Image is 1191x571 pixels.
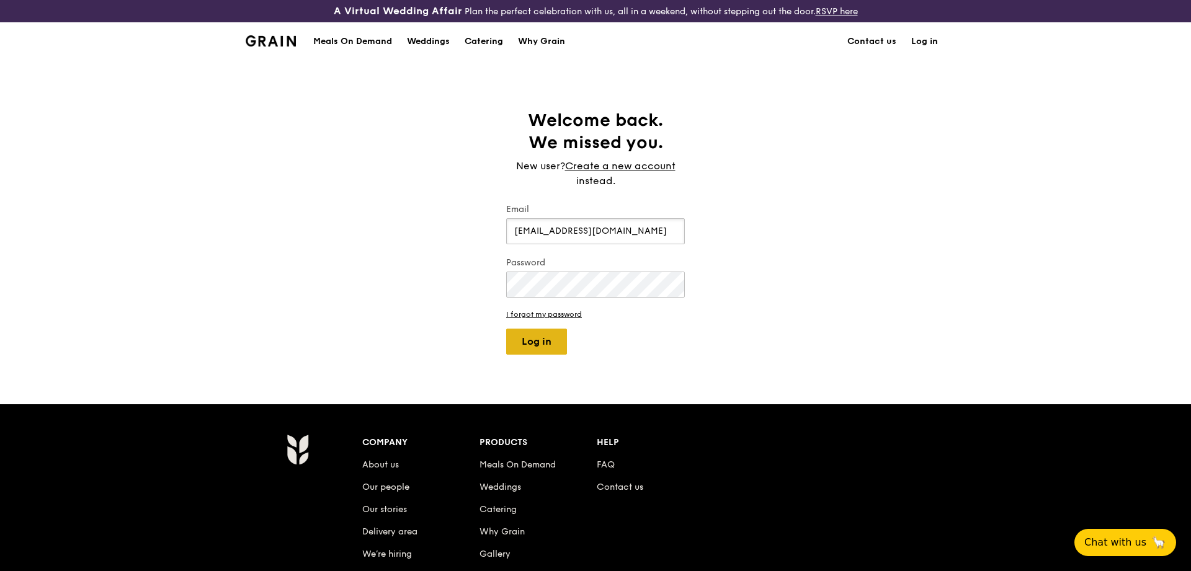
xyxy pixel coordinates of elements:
[1084,535,1146,550] span: Chat with us
[362,459,399,470] a: About us
[565,159,676,174] a: Create a new account
[362,482,409,492] a: Our people
[480,549,511,559] a: Gallery
[457,23,511,60] a: Catering
[465,23,503,60] div: Catering
[597,482,643,492] a: Contact us
[506,257,685,269] label: Password
[597,434,714,451] div: Help
[480,459,556,470] a: Meals On Demand
[334,5,462,17] h3: A Virtual Wedding Affair
[511,23,573,60] a: Why Grain
[506,109,685,154] h1: Welcome back. We missed you.
[518,23,565,60] div: Why Grain
[840,23,904,60] a: Contact us
[287,434,308,465] img: Grain
[362,526,417,537] a: Delivery area
[904,23,945,60] a: Log in
[246,35,296,46] img: Grain
[576,175,615,187] span: instead.
[238,5,953,17] div: Plan the perfect celebration with us, all in a weekend, without stepping out the door.
[816,6,858,17] a: RSVP here
[313,23,392,60] div: Meals On Demand
[480,504,517,515] a: Catering
[506,310,685,319] a: I forgot my password
[480,526,525,537] a: Why Grain
[480,434,597,451] div: Products
[597,459,615,470] a: FAQ
[1074,529,1176,556] button: Chat with us🦙
[362,504,407,515] a: Our stories
[480,482,521,492] a: Weddings
[246,22,296,59] a: GrainGrain
[506,329,567,355] button: Log in
[362,434,480,451] div: Company
[407,23,450,60] div: Weddings
[399,23,457,60] a: Weddings
[516,160,565,172] span: New user?
[506,203,685,216] label: Email
[1151,535,1166,550] span: 🦙
[362,549,412,559] a: We’re hiring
